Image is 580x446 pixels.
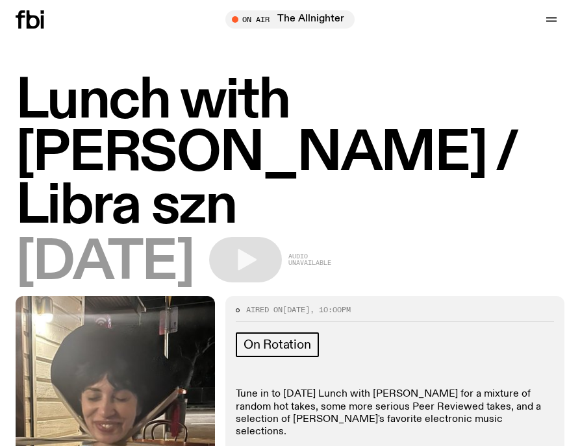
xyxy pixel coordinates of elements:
span: Aired on [246,304,283,315]
h1: Lunch with [PERSON_NAME] / Libra szn [16,75,564,233]
p: Tune in to [DATE] Lunch with [PERSON_NAME] for a mixture of random hot takes, some more serious P... [236,388,554,438]
span: , 10:00pm [310,304,351,315]
span: Audio unavailable [288,253,331,266]
button: On AirThe Allnighter [225,10,355,29]
a: On Rotation [236,332,319,357]
span: [DATE] [283,304,310,315]
span: [DATE] [16,237,194,290]
span: On Rotation [244,338,311,352]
